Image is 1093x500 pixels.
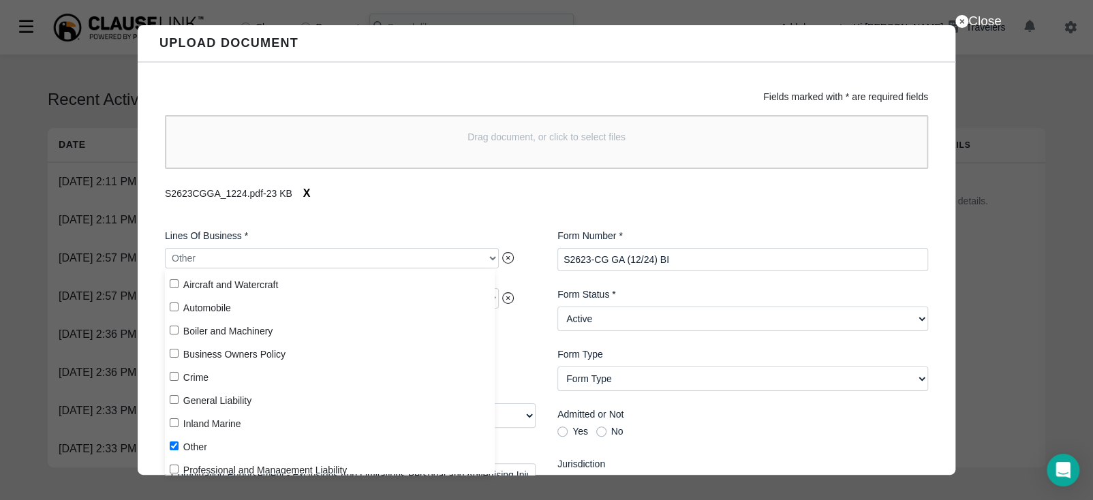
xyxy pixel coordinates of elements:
[557,248,928,271] input: Form Number
[159,36,298,51] h6: Upload Document
[165,298,494,316] label: Automobile
[170,349,179,358] input: Business Owners Policy
[165,321,494,339] label: Boiler and Machinery
[170,395,179,404] input: General Liability
[170,302,179,311] input: Automobile
[165,413,494,432] label: Inland Marine
[165,390,494,409] label: General Liability
[557,347,928,362] label: Form Type
[165,248,499,268] div: Other
[165,229,536,243] label: Lines Of Business *
[557,229,928,243] label: Form Number *
[557,407,928,422] label: Admitted or Not
[170,418,179,427] input: Inland Marine
[557,457,928,471] label: Jurisdiction
[170,372,179,381] input: Crime
[292,180,322,207] button: X
[165,115,928,169] div: Drag document, or click to select files
[165,367,494,386] label: Crime
[170,279,179,288] input: Aircraft and Watercraft
[557,287,928,302] label: Form Status *
[165,463,536,486] input: Form Title
[170,326,179,334] input: Boiler and Machinery
[1047,454,1079,486] div: Open Intercom Messenger
[170,465,179,473] input: Professional and Management Liability
[165,437,494,455] label: Other
[165,344,494,362] label: Business Owners Policy
[165,275,494,293] label: Aircraft and Watercraft
[170,441,179,450] input: Other
[165,180,928,207] div: S2623CGGA_1224.pdf - 23 KB
[557,426,588,436] label: Yes
[596,426,624,436] label: No
[467,130,626,144] p: Drag document, or click to select files
[154,79,939,104] div: Fields marked with * are required fields
[165,460,494,478] label: Professional and Management Liability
